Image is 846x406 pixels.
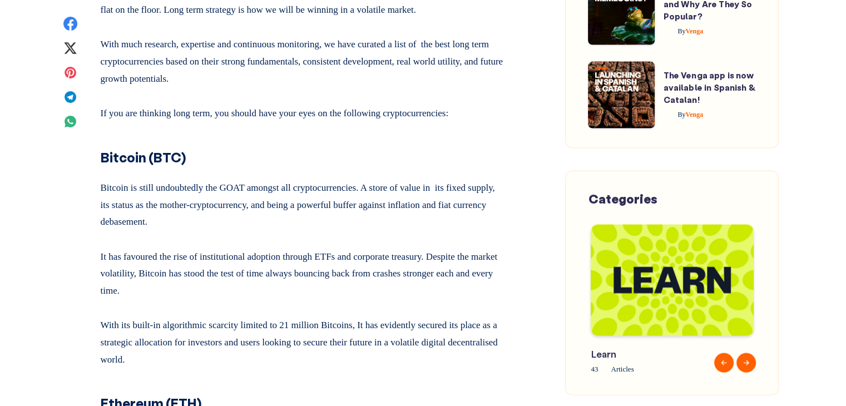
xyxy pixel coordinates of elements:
span: Venga [677,110,703,118]
span: Learn [591,347,694,361]
p: Bitcoin is still undoubtedly the GOAT amongst all cryptocurrencies. A store of value in its fixed... [101,175,504,231]
img: Blog-Tag-Cover---Learn.png [591,225,754,336]
p: It has favoured the rise of institutional adoption through ETFs and corporate treasury. Despite t... [101,244,504,300]
span: By [677,27,685,34]
a: ByVenga [663,27,703,34]
a: ByVenga [663,110,703,118]
button: Next [736,353,756,373]
span: 43 Articles [591,362,694,375]
p: If you are thinking long term, you should have your eyes on the following cryptocurrencies: [101,101,504,122]
span: Venga [677,27,703,34]
button: Previous [714,353,734,373]
strong: Bitcoin (BTC) [101,148,186,166]
p: With much research, expertise and continuous monitoring, we have curated a list of the best long ... [101,32,504,87]
span: By [677,110,685,118]
a: The Venga app is now available in Spanish & Catalan! [663,70,755,105]
span: Categories [588,191,657,207]
p: With its built-in algorithmic scarcity limited to 21 million Bitcoins, It has evidently secured i... [101,313,504,368]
